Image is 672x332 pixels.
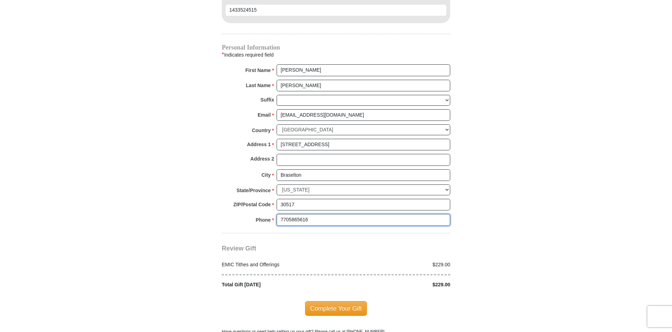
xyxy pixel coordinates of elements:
[256,215,271,225] strong: Phone
[246,80,271,90] strong: Last Name
[336,281,454,288] div: $229.00
[247,139,271,149] strong: Address 1
[336,261,454,268] div: $229.00
[261,170,271,180] strong: City
[233,200,271,209] strong: ZIP/Postal Code
[258,110,271,120] strong: Email
[222,50,450,59] div: Indicates required field
[237,185,271,195] strong: State/Province
[218,281,336,288] div: Total Gift [DATE]
[252,125,271,135] strong: Country
[222,245,256,252] span: Review Gift
[218,261,336,268] div: EMIC Tithes and Offerings
[250,154,274,164] strong: Address 2
[245,65,271,75] strong: First Name
[260,95,274,105] strong: Suffix
[222,45,450,50] h4: Personal Information
[305,301,367,316] span: Complete Your Gift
